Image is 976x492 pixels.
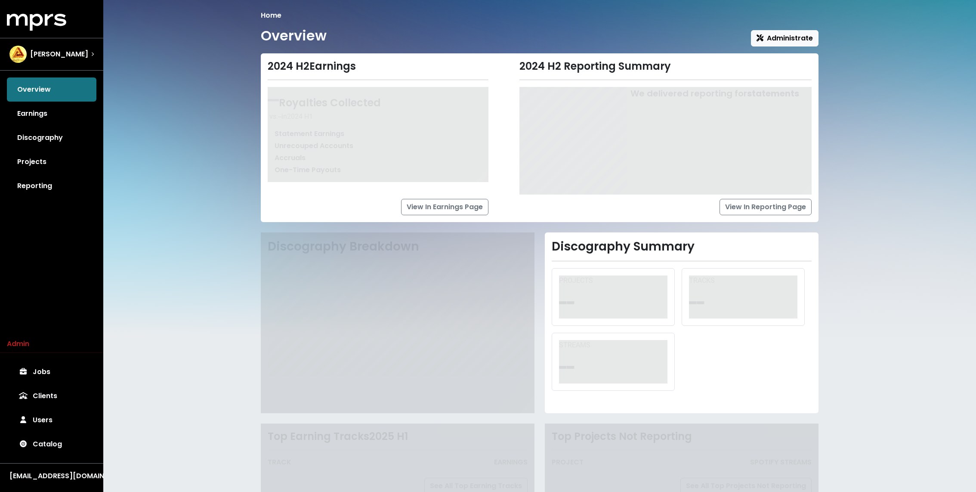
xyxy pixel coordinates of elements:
[552,239,812,254] h2: Discography Summary
[268,60,488,73] div: 2024 H2 Earnings
[261,10,818,21] nav: breadcrumb
[757,33,813,43] span: Administrate
[261,10,281,21] li: Home
[720,199,812,215] a: View In Reporting Page
[9,46,27,63] img: The selected account / producer
[7,470,96,482] button: [EMAIL_ADDRESS][DOMAIN_NAME]
[261,28,327,44] h1: Overview
[7,432,96,456] a: Catalog
[7,384,96,408] a: Clients
[519,60,812,73] div: 2024 H2 Reporting Summary
[7,408,96,432] a: Users
[7,150,96,174] a: Projects
[7,174,96,198] a: Reporting
[7,126,96,150] a: Discography
[7,17,66,27] a: mprs logo
[30,49,88,59] span: [PERSON_NAME]
[9,471,94,481] div: [EMAIL_ADDRESS][DOMAIN_NAME]
[401,199,488,215] a: View In Earnings Page
[7,360,96,384] a: Jobs
[7,102,96,126] a: Earnings
[751,30,818,46] button: Administrate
